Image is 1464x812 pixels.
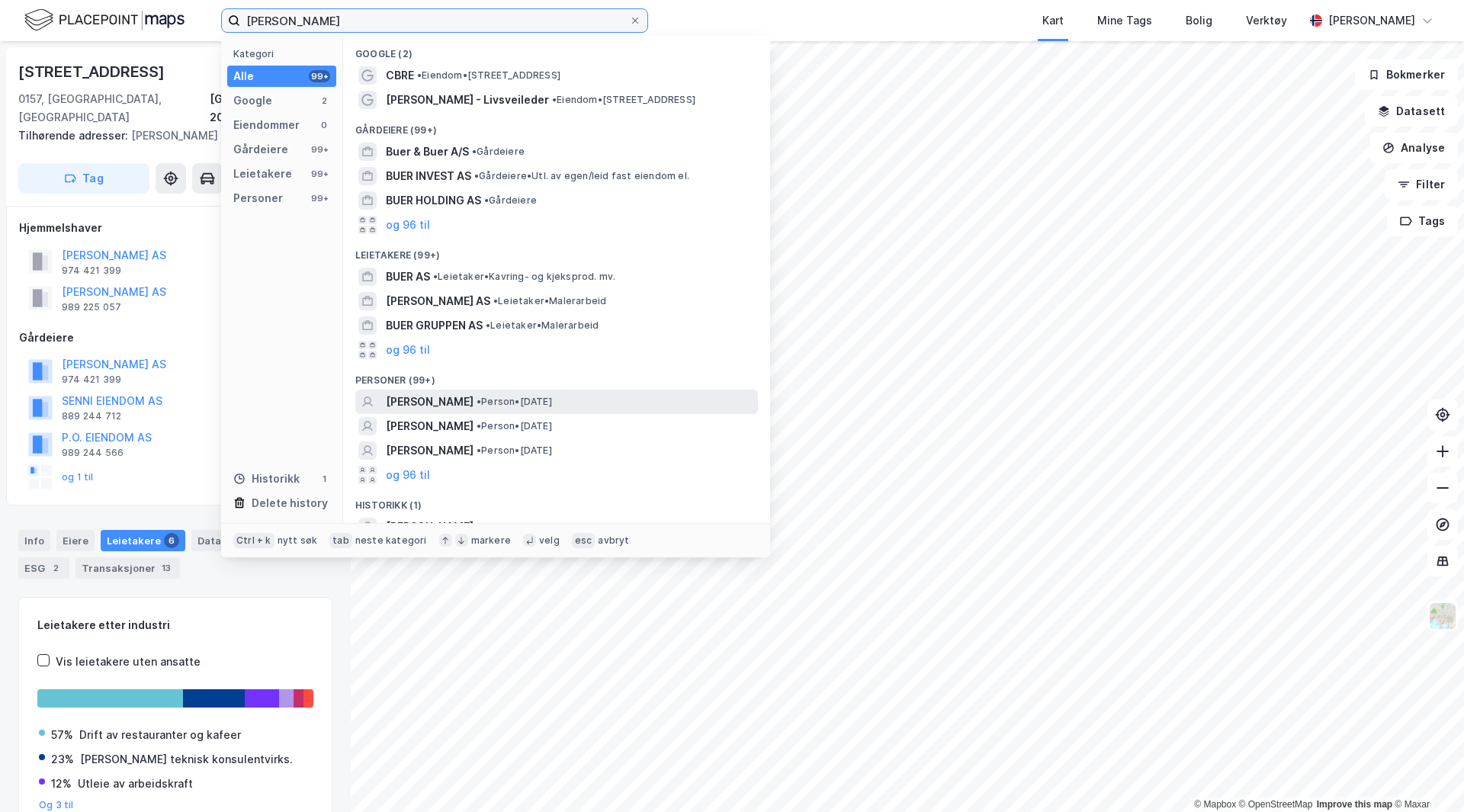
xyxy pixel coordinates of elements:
div: 974 421 399 [62,265,121,277]
span: • [486,319,490,331]
button: og 96 til [386,466,430,484]
button: og 96 til [386,216,430,234]
a: Improve this map [1317,799,1392,810]
div: Google [233,91,272,110]
div: 0157, [GEOGRAPHIC_DATA], [GEOGRAPHIC_DATA] [18,90,210,127]
span: BUER INVEST AS [386,167,471,185]
div: avbryt [598,534,629,547]
div: 1 [318,473,330,485]
div: 99+ [309,70,330,82]
span: • [472,146,477,157]
span: Gårdeiere [472,146,525,158]
div: markere [471,534,511,547]
span: Gårdeiere [484,194,537,207]
div: Kontrollprogram for chat [1388,739,1464,812]
div: [STREET_ADDRESS] [18,59,168,84]
button: Datasett [1365,96,1458,127]
div: 2 [48,560,63,576]
div: esc [572,533,596,548]
div: Leietakere [233,165,292,183]
div: Personer [233,189,283,207]
div: Datasett [191,530,249,551]
div: Historikk [233,470,300,488]
div: tab [329,533,352,548]
div: 12% [51,775,72,793]
span: • [474,170,479,181]
span: Buer & Buer A/S [386,143,469,161]
div: Gårdeiere (99+) [343,112,770,140]
span: Eiendom • [STREET_ADDRESS] [417,69,560,82]
div: Personer (99+) [343,362,770,390]
div: [PERSON_NAME] teknisk konsulentvirks. [80,750,293,769]
button: Og 3 til [39,799,74,811]
div: Eiendommer [233,116,300,134]
div: Google (2) [343,36,770,63]
div: 6 [164,533,179,548]
div: [GEOGRAPHIC_DATA], 207/325 [210,90,332,127]
span: • [552,94,557,105]
span: BUER GRUPPEN AS [386,316,483,335]
div: Eiere [56,530,95,551]
span: Leietaker • Kavring- og kjeksprod. mv. [433,271,615,283]
div: Leietakere (99+) [343,237,770,265]
span: Tilhørende adresser: [18,129,131,142]
div: Drift av restauranter og kafeer [79,726,241,744]
span: • [477,420,481,432]
div: [PERSON_NAME] [1328,11,1415,30]
div: nytt søk [278,534,318,547]
span: Leietaker • Malerarbeid [493,295,606,307]
span: • [417,69,422,81]
div: 2 [318,95,330,107]
div: 989 225 057 [62,301,121,313]
span: Person • [DATE] [477,521,552,533]
div: [PERSON_NAME] Gate 18c [18,127,320,145]
div: Info [18,530,50,551]
div: Bolig [1186,11,1212,30]
div: Hjemmelshaver [19,219,332,237]
button: og 96 til [386,341,430,359]
div: 23% [51,750,74,769]
span: [PERSON_NAME] AS [386,292,490,310]
input: Søk på adresse, matrikkel, gårdeiere, leietakere eller personer [240,9,629,32]
span: [PERSON_NAME] - Livsveileder [386,91,549,109]
img: logo.f888ab2527a4732fd821a326f86c7f29.svg [24,7,185,34]
span: [PERSON_NAME] [386,518,474,536]
div: Ctrl + k [233,533,274,548]
div: 99+ [309,192,330,204]
span: [PERSON_NAME] [386,417,474,435]
div: 13 [159,560,174,576]
button: Bokmerker [1355,59,1458,90]
div: Utleie av arbeidskraft [78,775,193,793]
span: • [433,271,438,282]
span: Gårdeiere • Utl. av egen/leid fast eiendom el. [474,170,689,182]
div: Kart [1042,11,1064,30]
div: 99+ [309,143,330,156]
button: Tag [18,163,149,194]
div: Transaksjoner [75,557,180,579]
div: Alle [233,67,254,85]
div: 974 421 399 [62,374,121,386]
div: ESG [18,557,69,579]
div: Leietakere [101,530,185,551]
span: [PERSON_NAME] [386,441,474,460]
button: Analyse [1369,133,1458,163]
a: OpenStreetMap [1239,799,1313,810]
button: Tags [1387,206,1458,236]
div: 0 [318,119,330,131]
span: [PERSON_NAME] [386,393,474,411]
div: Mine Tags [1097,11,1152,30]
div: Leietakere etter industri [37,616,313,634]
span: Person • [DATE] [477,445,552,457]
span: • [477,445,481,456]
span: BUER HOLDING AS [386,191,481,210]
div: neste kategori [355,534,427,547]
div: 989 244 566 [62,447,124,459]
span: CBRE [386,66,414,85]
div: Gårdeiere [233,140,288,159]
div: Verktøy [1246,11,1287,30]
div: Gårdeiere [19,329,332,347]
span: • [477,521,481,532]
iframe: Chat Widget [1388,739,1464,812]
button: Filter [1385,169,1458,200]
div: Historikk (1) [343,487,770,515]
